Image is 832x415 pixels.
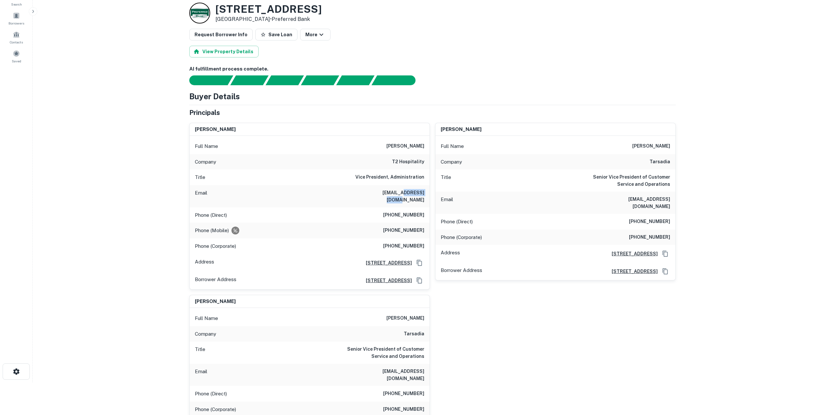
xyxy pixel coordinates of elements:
[195,173,205,181] p: Title
[355,173,424,181] h6: Vice President, Administration
[215,3,322,15] h3: [STREET_ADDRESS]
[441,218,473,226] p: Phone (Direct)
[650,158,670,166] h6: tarsadia
[441,196,453,210] p: Email
[265,75,304,85] div: Documents found, AI parsing details...
[195,189,207,203] p: Email
[383,211,424,219] h6: [PHONE_NUMBER]
[361,277,412,284] a: [STREET_ADDRESS]
[632,142,670,150] h6: [PERSON_NAME]
[181,75,230,85] div: Sending borrower request to AI...
[189,46,259,57] button: View Property Details
[195,406,236,413] p: Phone (Corporate)
[404,330,424,338] h6: tarsadia
[195,330,216,338] p: Company
[195,258,214,268] p: Address
[606,268,658,275] a: [STREET_ADDRESS]
[12,58,21,64] span: Saved
[2,28,31,46] a: Contacts
[660,249,670,259] button: Copy Address
[195,242,236,250] p: Phone (Corporate)
[195,142,218,150] p: Full Name
[660,266,670,276] button: Copy Address
[361,259,412,266] a: [STREET_ADDRESS]
[11,2,22,7] span: Search
[2,47,31,65] a: Saved
[189,90,240,102] h4: Buyer Details
[346,345,424,360] h6: Senior Vice President of Customer Service and Operations
[195,368,207,382] p: Email
[301,75,339,85] div: Principals found, AI now looking for contact information...
[386,314,424,322] h6: [PERSON_NAME]
[346,189,424,203] h6: [EMAIL_ADDRESS][DOMAIN_NAME]
[415,276,424,285] button: Copy Address
[441,233,482,241] p: Phone (Corporate)
[383,227,424,234] h6: [PHONE_NUMBER]
[592,196,670,210] h6: [EMAIL_ADDRESS][DOMAIN_NAME]
[195,158,216,166] p: Company
[2,9,31,27] a: Borrowers
[195,211,227,219] p: Phone (Direct)
[300,29,331,40] button: More
[606,250,658,257] a: [STREET_ADDRESS]
[10,40,23,45] span: Contacts
[336,75,374,85] div: Principals found, still searching for contact information. This may take time...
[346,368,424,382] h6: [EMAIL_ADDRESS][DOMAIN_NAME]
[441,266,482,276] p: Borrower Address
[441,173,451,188] p: Title
[195,298,236,305] h6: [PERSON_NAME]
[441,142,464,150] p: Full Name
[231,227,239,234] div: Requests to not be contacted at this number
[195,276,236,285] p: Borrower Address
[799,363,832,394] iframe: Chat Widget
[592,173,670,188] h6: Senior Vice President of Customer Service and Operations
[189,65,676,73] h6: AI fulfillment process complete.
[383,406,424,413] h6: [PHONE_NUMBER]
[255,29,297,40] button: Save Loan
[195,314,218,322] p: Full Name
[195,126,236,133] h6: [PERSON_NAME]
[383,390,424,398] h6: [PHONE_NUMBER]
[230,75,268,85] div: Your request is received and processing...
[272,16,310,22] a: Preferred Bank
[386,142,424,150] h6: [PERSON_NAME]
[441,249,460,259] p: Address
[383,242,424,250] h6: [PHONE_NUMBER]
[441,126,482,133] h6: [PERSON_NAME]
[189,108,220,118] h5: Principals
[629,218,670,226] h6: [PHONE_NUMBER]
[629,233,670,241] h6: [PHONE_NUMBER]
[8,21,24,26] span: Borrowers
[189,29,253,40] button: Request Borrower Info
[195,390,227,398] p: Phone (Direct)
[215,15,322,23] p: [GEOGRAPHIC_DATA] •
[415,258,424,268] button: Copy Address
[195,227,229,234] p: Phone (Mobile)
[392,158,424,166] h6: t2 hospitality
[441,158,462,166] p: Company
[372,75,423,85] div: AI fulfillment process complete.
[195,345,205,360] p: Title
